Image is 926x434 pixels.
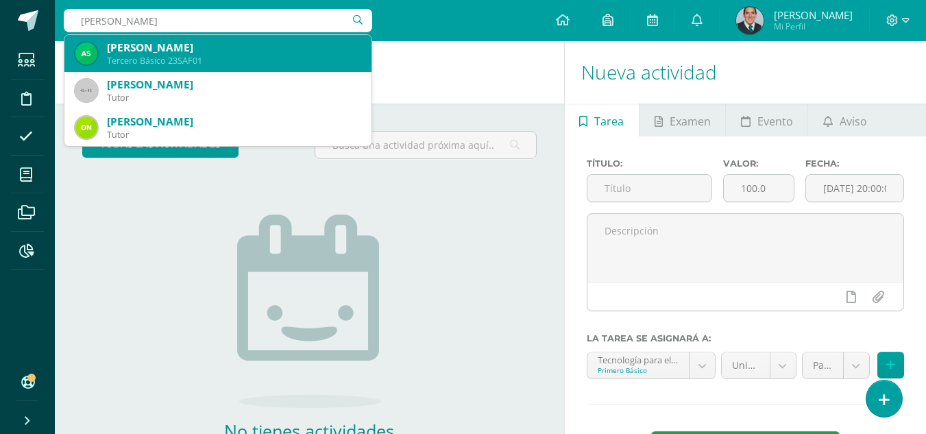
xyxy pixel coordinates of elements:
[598,352,679,365] div: Tecnología para el Aprendizaje y la Comunicación (Informática) 'D'
[598,365,679,375] div: Primero Básico
[107,40,361,55] div: [PERSON_NAME]
[724,175,794,202] input: Puntos máximos
[813,352,833,378] span: Parcial (10.0%)
[581,41,910,104] h1: Nueva actividad
[587,158,713,169] label: Título:
[565,104,639,136] a: Tarea
[774,8,853,22] span: [PERSON_NAME]
[587,352,715,378] a: Tecnología para el Aprendizaje y la Comunicación (Informática) 'D'Primero Básico
[587,175,712,202] input: Título
[594,105,624,138] span: Tarea
[803,352,869,378] a: Parcial (10.0%)
[774,21,853,32] span: Mi Perfil
[723,158,794,169] label: Valor:
[805,158,904,169] label: Fecha:
[107,129,361,141] div: Tutor
[75,43,97,64] img: 73aea821b6174ef4cf1eb4de491d9f6e.png
[237,215,381,408] img: no_activities.png
[75,80,97,101] img: 45x45
[840,105,867,138] span: Aviso
[732,352,759,378] span: Unidad 4
[107,55,361,67] div: Tercero Básico 23SAF01
[808,104,881,136] a: Aviso
[736,7,764,34] img: a9976b1cad2e56b1ca6362e8fabb9e16.png
[806,175,903,202] input: Fecha de entrega
[639,104,725,136] a: Examen
[75,117,97,138] img: ac7457f9a2e334fc9ac4f29c8eaab2d2.png
[315,132,535,158] input: Busca una actividad próxima aquí...
[107,114,361,129] div: [PERSON_NAME]
[107,92,361,104] div: Tutor
[587,333,904,343] label: La tarea se asignará a:
[670,105,711,138] span: Examen
[64,9,372,32] input: Busca un usuario...
[726,104,807,136] a: Evento
[722,352,796,378] a: Unidad 4
[757,105,793,138] span: Evento
[107,77,361,92] div: [PERSON_NAME]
